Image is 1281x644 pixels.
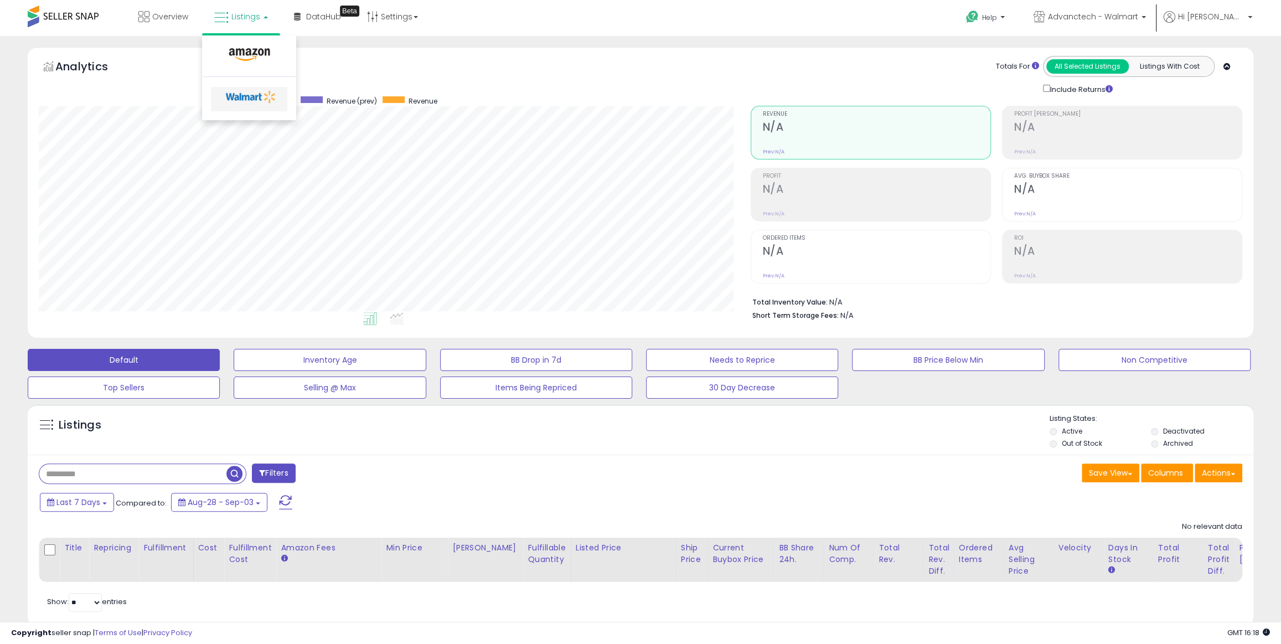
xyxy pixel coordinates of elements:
h2: N/A [1014,183,1242,198]
button: BB Price Below Min [852,349,1044,371]
button: Items Being Repriced [440,377,632,399]
button: Columns [1141,463,1193,482]
h5: Analytics [55,59,130,77]
span: Listings [231,11,260,22]
div: Num of Comp. [829,542,869,565]
small: Days In Stock. [1108,565,1115,575]
label: Active [1062,426,1082,436]
div: Include Returns [1035,83,1126,95]
small: Amazon Fees. [281,554,287,564]
div: Fulfillment Cost [229,542,271,565]
div: Fulfillable Quantity [528,542,566,565]
div: [PERSON_NAME] [452,542,518,554]
span: Revenue [409,96,437,106]
button: BB Drop in 7d [440,349,632,371]
span: Revenue (prev) [327,96,377,106]
span: 2025-09-11 16:18 GMT [1227,627,1270,638]
div: Cost [198,542,220,554]
div: Ordered Items [959,542,999,565]
button: All Selected Listings [1046,59,1129,74]
li: N/A [752,295,1234,308]
span: ROI [1014,235,1242,241]
label: Deactivated [1163,426,1205,436]
span: Compared to: [116,498,167,508]
span: N/A [840,310,854,321]
b: Total Inventory Value: [752,297,828,307]
span: DataHub [306,11,341,22]
h5: Listings [59,418,101,433]
div: Title [64,542,84,554]
strong: Copyright [11,627,51,638]
a: Hi [PERSON_NAME] [1164,11,1252,36]
button: Actions [1195,463,1242,482]
small: Prev: N/A [1014,272,1036,279]
b: Short Term Storage Fees: [752,311,839,320]
div: seller snap | | [11,628,192,638]
button: Filters [252,463,295,483]
small: Prev: N/A [763,272,784,279]
h2: N/A [1014,245,1242,260]
p: Listing States: [1050,414,1253,424]
small: Prev: N/A [763,210,784,217]
h2: N/A [1014,121,1242,136]
span: Advanctech - Walmart [1048,11,1138,22]
div: Total Rev. Diff. [928,542,949,577]
button: Inventory Age [234,349,426,371]
a: Privacy Policy [143,627,192,638]
span: Ordered Items [763,235,990,241]
button: Non Competitive [1058,349,1251,371]
div: Total Profit Diff. [1208,542,1230,577]
span: Show: entries [47,596,127,607]
div: Repricing [94,542,134,554]
span: Revenue [763,111,990,117]
span: Aug-28 - Sep-03 [188,497,254,508]
button: Selling @ Max [234,377,426,399]
div: Min Price [386,542,443,554]
div: No relevant data [1182,522,1242,532]
button: Needs to Reprice [646,349,838,371]
span: Overview [152,11,188,22]
h2: N/A [763,121,990,136]
div: Days In Stock [1108,542,1149,565]
button: Last 7 Days [40,493,114,512]
div: Velocity [1058,542,1099,554]
span: Profit [763,173,990,179]
div: Avg Selling Price [1009,542,1049,577]
div: Current Buybox Price [712,542,769,565]
span: Profit [PERSON_NAME] [1014,111,1242,117]
button: Default [28,349,220,371]
div: Total Profit [1158,542,1199,565]
small: Prev: N/A [1014,148,1036,155]
label: Archived [1163,439,1193,448]
button: Aug-28 - Sep-03 [171,493,267,512]
button: Listings With Cost [1128,59,1211,74]
button: Top Sellers [28,377,220,399]
div: BB Share 24h. [779,542,819,565]
span: Last 7 Days [56,497,100,508]
h2: N/A [763,245,990,260]
i: Get Help [965,10,979,24]
label: Out of Stock [1062,439,1102,448]
span: Avg. Buybox Share [1014,173,1242,179]
span: Columns [1148,467,1183,478]
a: Help [957,2,1016,36]
div: Amazon Fees [281,542,376,554]
button: Save View [1082,463,1139,482]
h2: N/A [763,183,990,198]
small: Prev: N/A [763,148,784,155]
div: Total Rev. [879,542,919,565]
div: Listed Price [576,542,672,554]
div: Ship Price [681,542,703,565]
div: Totals For [996,61,1039,72]
div: Fulfillment [143,542,188,554]
div: Tooltip anchor [340,6,359,17]
span: Help [982,13,997,22]
a: Terms of Use [95,627,142,638]
span: Hi [PERSON_NAME] [1178,11,1244,22]
small: Prev: N/A [1014,210,1036,217]
button: 30 Day Decrease [646,377,838,399]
